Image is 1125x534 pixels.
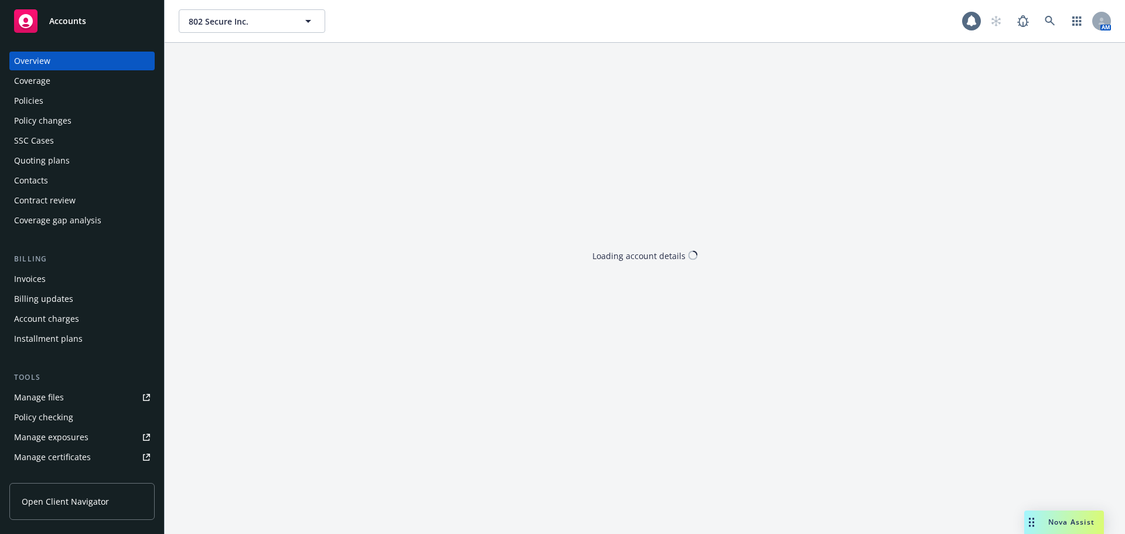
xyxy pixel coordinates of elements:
span: 802 Secure Inc. [189,15,290,28]
a: Coverage gap analysis [9,211,155,230]
a: Contract review [9,191,155,210]
a: Overview [9,52,155,70]
div: Billing [9,253,155,265]
span: Accounts [49,16,86,26]
a: Installment plans [9,329,155,348]
a: Contacts [9,171,155,190]
div: Account charges [14,309,79,328]
a: Billing updates [9,290,155,308]
div: Invoices [14,270,46,288]
a: Manage files [9,388,155,407]
a: Quoting plans [9,151,155,170]
div: Overview [14,52,50,70]
a: Invoices [9,270,155,288]
a: Manage certificates [9,448,155,467]
a: Policies [9,91,155,110]
div: Coverage gap analysis [14,211,101,230]
div: Manage claims [14,468,73,487]
div: Quoting plans [14,151,70,170]
a: Start snowing [984,9,1008,33]
a: Report a Bug [1011,9,1035,33]
div: Policies [14,91,43,110]
div: Policy checking [14,408,73,427]
a: Switch app [1065,9,1089,33]
a: Account charges [9,309,155,328]
div: Policy changes [14,111,71,130]
div: Drag to move [1024,511,1039,534]
a: Policy changes [9,111,155,130]
a: Policy checking [9,408,155,427]
div: Coverage [14,72,50,90]
div: Billing updates [14,290,73,308]
a: Coverage [9,72,155,90]
span: Open Client Navigator [22,495,109,508]
div: Loading account details [592,249,686,261]
div: Tools [9,372,155,383]
div: Contacts [14,171,48,190]
a: SSC Cases [9,131,155,150]
a: Search [1038,9,1062,33]
a: Accounts [9,5,155,38]
div: Manage files [14,388,64,407]
a: Manage claims [9,468,155,487]
button: 802 Secure Inc. [179,9,325,33]
div: Installment plans [14,329,83,348]
div: Manage certificates [14,448,91,467]
div: Contract review [14,191,76,210]
div: SSC Cases [14,131,54,150]
a: Manage exposures [9,428,155,447]
div: Manage exposures [14,428,88,447]
span: Nova Assist [1048,517,1095,527]
button: Nova Assist [1024,511,1104,534]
